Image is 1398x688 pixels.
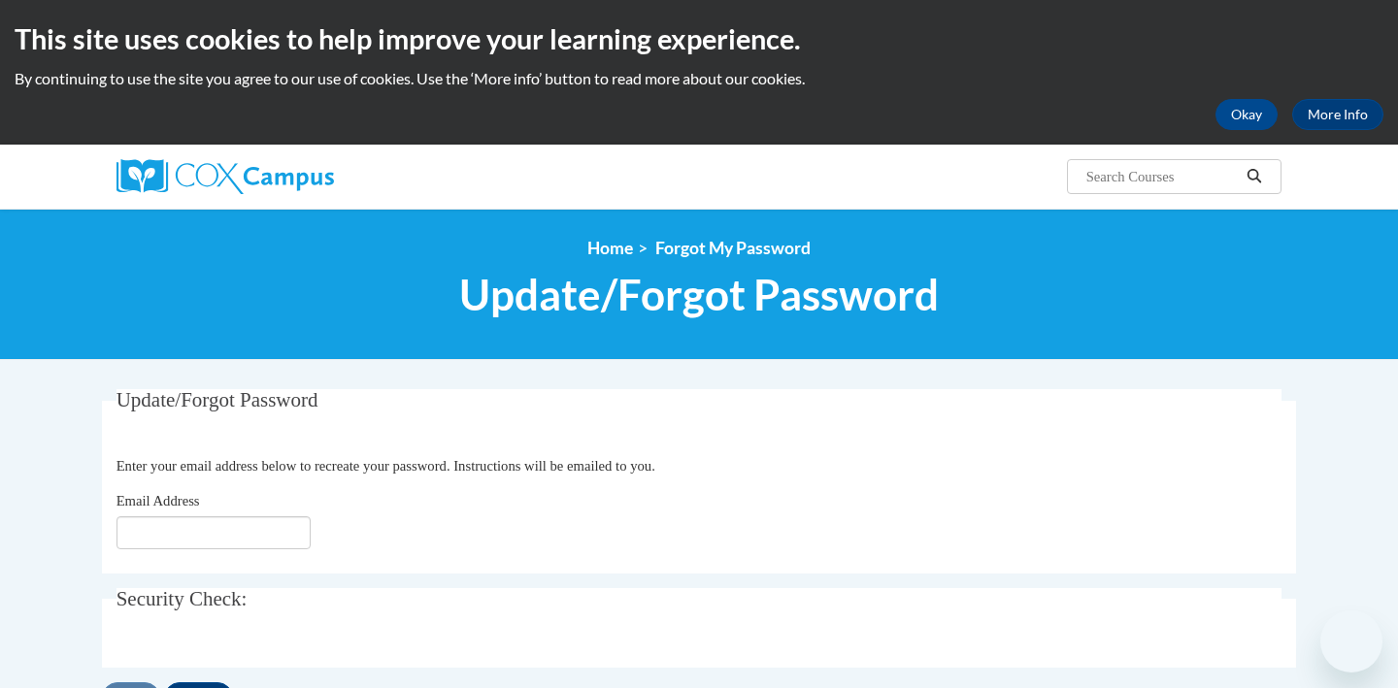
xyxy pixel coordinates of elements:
span: Enter your email address below to recreate your password. Instructions will be emailed to you. [116,458,655,474]
input: Search Courses [1084,165,1240,188]
span: Forgot My Password [655,238,811,258]
button: Search [1240,165,1269,188]
span: Update/Forgot Password [116,388,318,411]
button: Okay [1215,99,1278,130]
p: By continuing to use the site you agree to our use of cookies. Use the ‘More info’ button to read... [15,68,1383,89]
a: Home [587,238,633,258]
span: Email Address [116,493,200,508]
a: More Info [1292,99,1383,130]
img: Cox Campus [116,159,334,194]
span: Update/Forgot Password [459,269,939,320]
input: Email [116,516,311,549]
iframe: Button to launch messaging window [1320,610,1382,672]
a: Cox Campus [116,159,485,194]
h2: This site uses cookies to help improve your learning experience. [15,19,1383,58]
span: Security Check: [116,587,248,610]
